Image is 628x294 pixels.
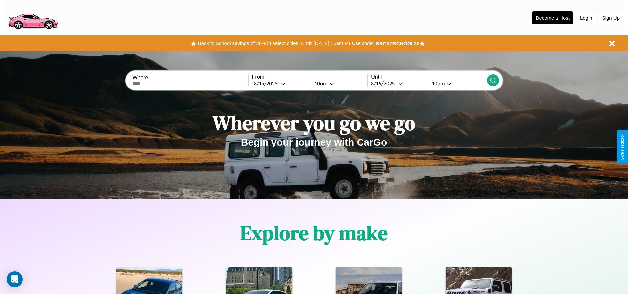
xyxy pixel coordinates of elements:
[532,11,573,24] button: Become a Host
[310,80,368,87] button: 10am
[7,271,23,287] div: Open Intercom Messenger
[132,75,248,81] label: Where
[599,12,623,24] button: Sign Up
[427,80,487,87] button: 10am
[252,74,367,80] label: From
[371,74,487,80] label: Until
[252,80,310,87] button: 8/15/2025
[240,219,388,247] h1: Explore by make
[577,12,596,24] button: Login
[376,41,420,46] b: BACK2SCHOOL20
[429,80,447,87] div: 10am
[371,80,398,87] div: 8 / 16 / 2025
[5,3,61,31] img: logo
[620,134,625,160] div: Give Feedback
[312,80,329,87] div: 10am
[254,80,281,87] div: 8 / 15 / 2025
[196,39,375,48] button: Back to School savings of 20% in select cities! Ends [DATE] 10am PT.Use code:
